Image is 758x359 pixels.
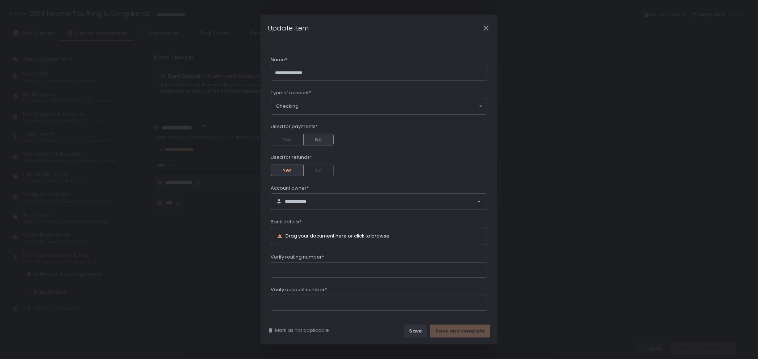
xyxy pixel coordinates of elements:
[271,90,311,96] span: Type of account*
[304,165,334,176] button: No
[409,328,422,334] div: Save
[271,254,324,260] span: Verify routing number*
[271,219,301,225] span: Bank details*
[271,165,304,176] button: Yes
[299,103,478,110] input: Search for option
[268,327,329,334] button: Mark as not applicable
[303,134,334,145] button: No
[271,98,487,114] div: Search for option
[286,234,390,238] div: Drag your document here or click to browse
[404,325,427,338] button: Save
[271,154,312,161] span: Used for refunds*
[268,23,309,33] h1: Update item
[271,185,309,191] span: Account owner*
[276,103,299,110] span: Checking
[271,57,287,63] span: Name*
[271,194,487,210] div: Search for option
[271,286,327,293] span: Verify account number*
[271,123,318,130] span: Used for payments*
[271,134,303,145] button: Yes
[474,24,497,32] div: Close
[275,327,329,334] span: Mark as not applicable
[314,198,476,205] input: Search for option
